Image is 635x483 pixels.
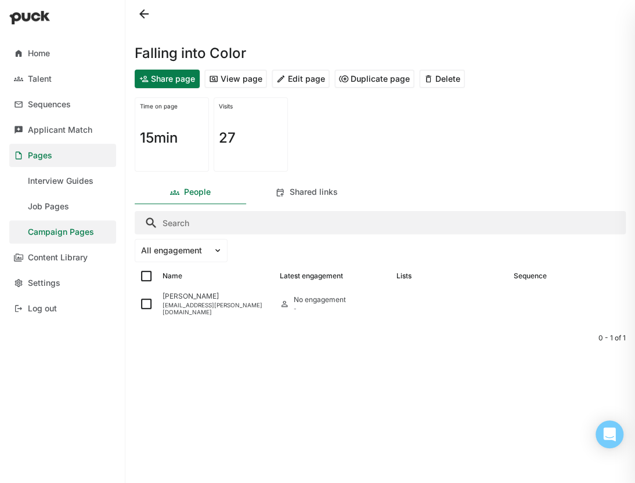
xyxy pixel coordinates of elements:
button: Delete [419,70,465,88]
a: Interview Guides [9,169,116,193]
a: Pages [9,144,116,167]
a: Sequences [9,93,116,116]
div: People [184,187,211,197]
div: Visits [219,103,283,110]
a: Talent [9,67,116,90]
div: No engagement [294,296,346,304]
button: Duplicate page [334,70,414,88]
div: Pages [28,151,52,161]
a: Settings [9,271,116,295]
div: Interview Guides [28,176,93,186]
input: Search [135,211,626,234]
h1: 27 [219,131,236,145]
div: Sequences [28,100,71,110]
button: Edit page [272,70,330,88]
div: Talent [28,74,52,84]
div: Shared links [290,187,338,197]
div: [PERSON_NAME] [163,292,270,300]
div: Name [163,272,182,280]
button: Share page [135,70,200,88]
h1: 15min [140,131,178,145]
button: View page [204,70,267,88]
div: - [294,305,346,312]
div: Home [28,49,50,59]
div: 0 - 1 of 1 [135,334,626,342]
div: Log out [28,304,57,314]
div: Settings [28,278,60,288]
div: Content Library [28,253,88,263]
div: Lists [396,272,412,280]
a: Home [9,42,116,65]
a: Campaign Pages [9,220,116,244]
div: Job Pages [28,202,69,212]
div: Open Intercom Messenger [596,420,623,448]
a: Applicant Match [9,118,116,141]
div: Time on page [140,103,204,110]
a: Job Pages [9,195,116,218]
div: [EMAIL_ADDRESS][PERSON_NAME][DOMAIN_NAME] [163,302,270,315]
div: Applicant Match [28,125,92,135]
div: Latest engagement [280,272,343,280]
a: Content Library [9,246,116,269]
div: Campaign Pages [28,227,94,237]
h1: Falling into Color [135,46,246,60]
div: Sequence [514,272,547,280]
